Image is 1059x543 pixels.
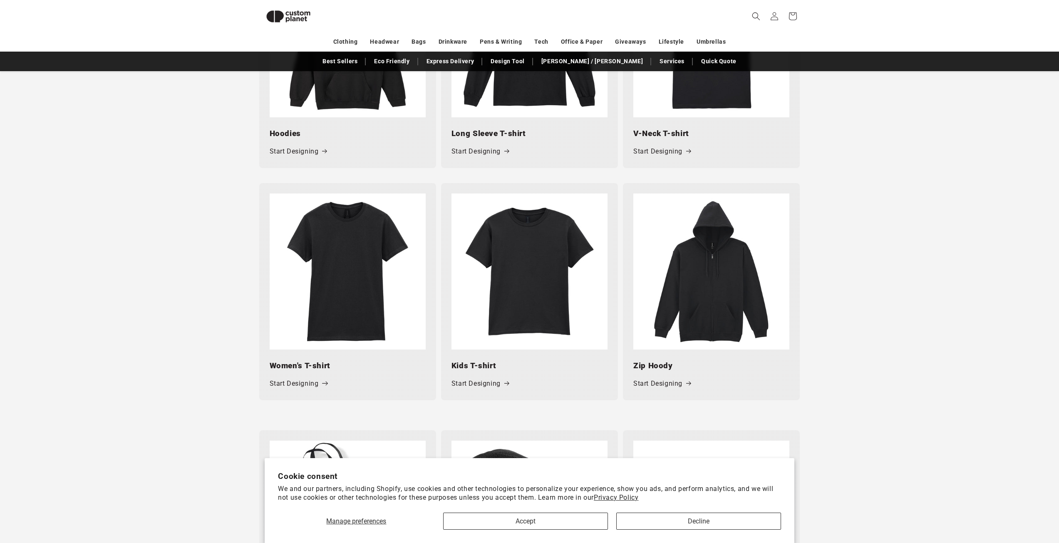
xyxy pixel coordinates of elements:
iframe: Chat Widget [920,453,1059,543]
a: Start Designing [451,146,509,158]
img: Heavy Blend full zip hooded sweatshirt [633,193,789,350]
a: Giveaways [615,35,646,49]
a: Bags [412,35,426,49]
a: Tech [534,35,548,49]
h3: Hoodies [270,128,426,139]
a: Office & Paper [561,35,603,49]
a: Eco Friendly [370,54,414,69]
img: Softstyle™ youth ringspun t-shirt [451,193,608,350]
a: [PERSON_NAME] / [PERSON_NAME] [537,54,647,69]
a: Express Delivery [422,54,479,69]
button: Accept [443,513,608,530]
summary: Search [747,7,765,25]
span: Manage preferences [326,517,386,525]
a: Start Designing [633,378,691,390]
a: Headwear [370,35,399,49]
button: Manage preferences [278,513,434,530]
p: We and our partners, including Shopify, use cookies and other technologies to personalize your ex... [278,485,781,502]
a: Start Designing [633,146,691,158]
h3: V-Neck T-shirt [633,128,789,139]
a: Design Tool [486,54,529,69]
img: Softstyle™ women's ringspun t-shirt [270,193,426,350]
a: Start Designing [451,378,509,390]
h3: Long Sleeve T-shirt [451,128,608,139]
a: Clothing [333,35,358,49]
a: Best Sellers [318,54,362,69]
a: Services [655,54,689,69]
a: Lifestyle [659,35,684,49]
h3: Women's T-shirt [270,360,426,372]
h2: Cookie consent [278,471,781,481]
a: Drinkware [439,35,467,49]
h3: Zip Hoody [633,360,789,372]
button: Decline [616,513,781,530]
a: Start Designing [270,378,327,390]
a: Start Designing [270,146,327,158]
a: Privacy Policy [594,493,638,501]
h3: Kids T-shirt [451,360,608,372]
img: Custom Planet [259,3,317,30]
a: Pens & Writing [480,35,522,49]
a: Umbrellas [697,35,726,49]
a: Quick Quote [697,54,741,69]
